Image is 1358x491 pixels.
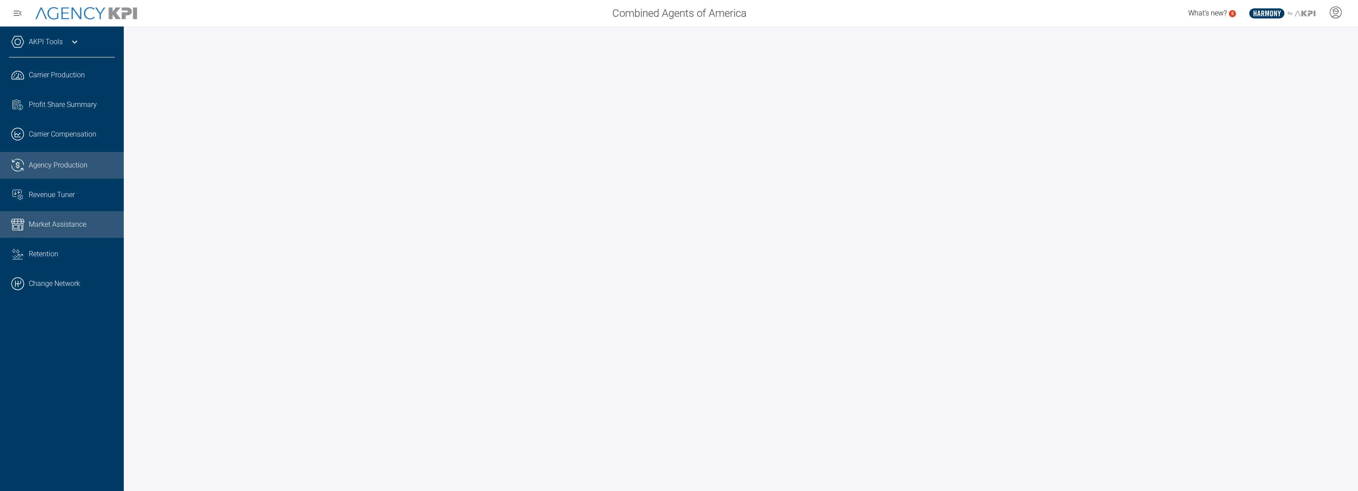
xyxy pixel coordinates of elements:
span: Agency Production [29,160,88,171]
div: Retention [29,249,115,259]
a: 5 [1229,10,1236,17]
img: AgencyKPI [35,7,137,20]
span: Carrier Compensation [29,129,96,140]
span: Carrier Production [29,70,85,80]
span: Combined Agents of America [612,5,747,21]
text: 5 [1231,11,1234,16]
span: Market Assistance [29,219,86,230]
span: Profit Share Summary [29,99,97,110]
span: Revenue Tuner [29,190,75,200]
span: What's new? [1188,9,1227,17]
a: AKPI Tools [29,37,63,47]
